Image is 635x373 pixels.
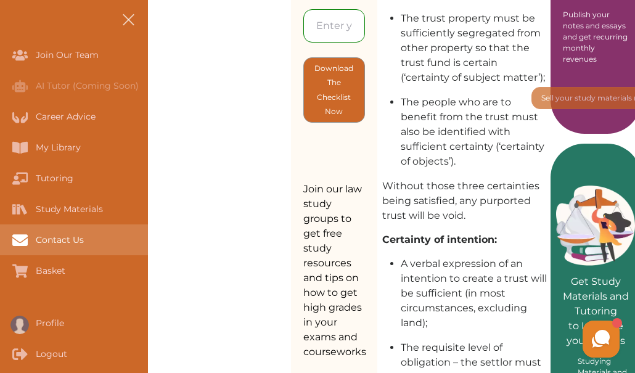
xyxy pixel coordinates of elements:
[382,234,497,245] span: Certainty of intention:
[401,256,548,330] li: A verbal expression of an intention to create a trust will be sufficient (in most circumstances, ...
[10,316,29,334] img: User profile
[556,186,635,266] img: Green card image
[303,182,365,359] p: Join our law study groups to get free study resources and tips on how to get high grades in your ...
[401,11,548,85] li: The trust property must be sufficiently segregated from other property so that the trust fund is ...
[339,318,623,361] iframe: HelpCrunch
[401,95,548,169] li: The people who are to benefit from the trust must also be identified with sufficient certainty (‘...
[303,9,365,43] input: Enter your email here
[314,61,353,119] p: Download The Checklist Now
[303,57,365,123] button: [object Object]
[563,240,629,348] p: Get Study Materials and Tutoring to Improve your Grades
[563,9,629,65] div: Publish your notes and essays and get recurring monthly revenues
[382,179,548,223] p: Without those three certainties being satisfied, any purported trust will be void.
